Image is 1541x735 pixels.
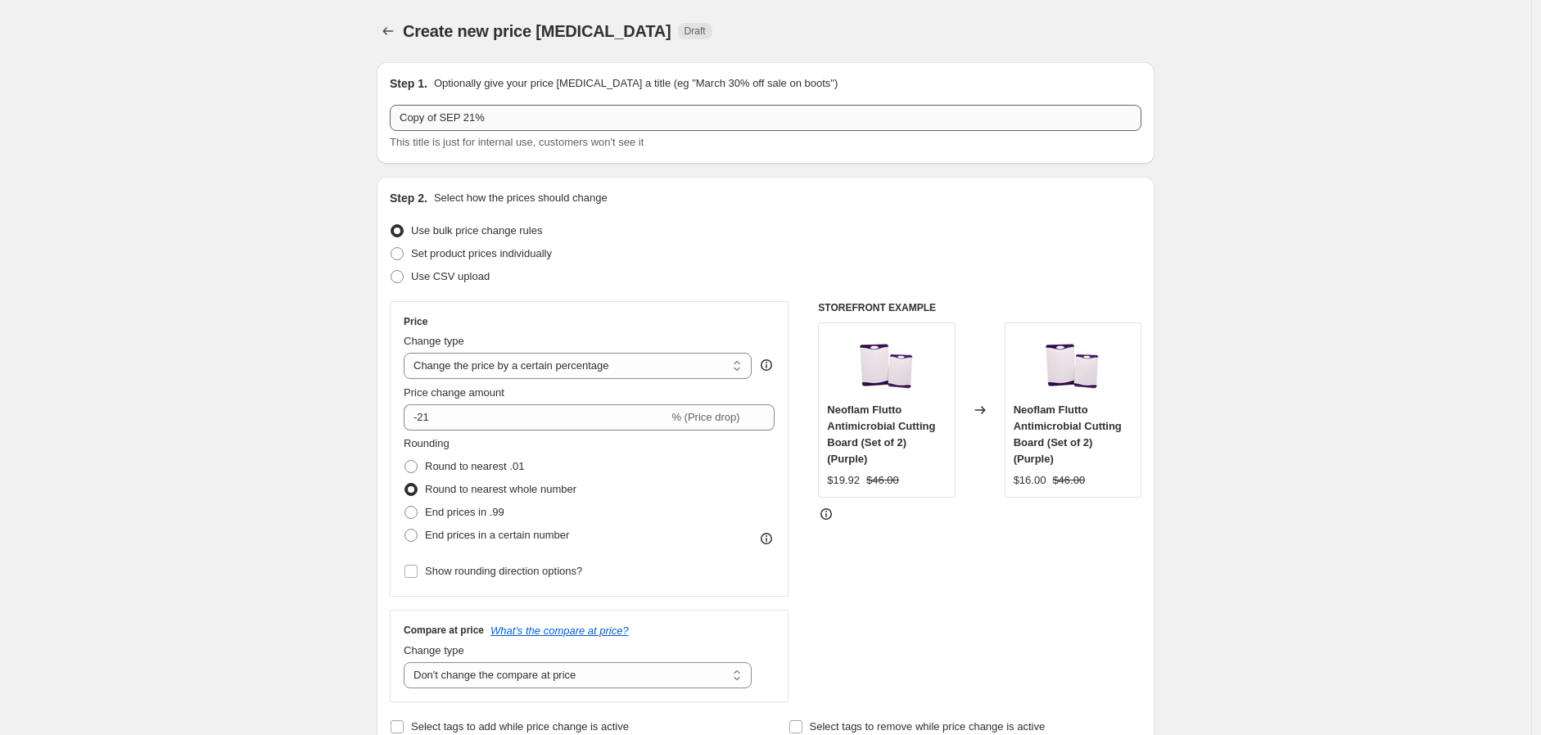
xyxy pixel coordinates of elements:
span: End prices in .99 [425,506,504,518]
span: Select tags to remove while price change is active [810,720,1046,733]
span: This title is just for internal use, customers won't see it [390,136,644,148]
span: Neoflam Flutto Antimicrobial Cutting Board (Set of 2) (Purple) [827,404,935,465]
input: 30% off holiday sale [390,105,1141,131]
div: $16.00 [1014,472,1046,489]
span: Use bulk price change rules [411,224,542,237]
img: NEOFLAM_FLUTTO_CUTTING_BOARDS_PURPLE_80x.jpg [854,331,920,397]
span: Rounding [404,437,450,449]
h3: Price [404,315,427,328]
strike: $46.00 [1052,472,1085,489]
span: Change type [404,335,464,347]
button: Price change jobs [377,20,400,43]
span: Show rounding direction options? [425,565,582,577]
span: Price change amount [404,386,504,399]
button: What's the compare at price? [490,625,629,637]
span: Set product prices individually [411,247,552,259]
h3: Compare at price [404,624,484,637]
p: Optionally give your price [MEDICAL_DATA] a title (eg "March 30% off sale on boots") [434,75,838,92]
strike: $46.00 [866,472,899,489]
span: Neoflam Flutto Antimicrobial Cutting Board (Set of 2) (Purple) [1014,404,1122,465]
p: Select how the prices should change [434,190,608,206]
input: -15 [404,404,668,431]
h6: STOREFRONT EXAMPLE [818,301,1141,314]
span: Select tags to add while price change is active [411,720,629,733]
h2: Step 1. [390,75,427,92]
h2: Step 2. [390,190,427,206]
span: % (Price drop) [671,411,739,423]
span: Round to nearest .01 [425,460,524,472]
img: NEOFLAM_FLUTTO_CUTTING_BOARDS_PURPLE_80x.jpg [1040,331,1105,397]
div: help [758,357,775,373]
span: Change type [404,644,464,656]
div: $19.92 [827,472,860,489]
span: Create new price [MEDICAL_DATA] [403,22,671,40]
span: Use CSV upload [411,270,490,282]
span: End prices in a certain number [425,529,569,541]
span: Draft [685,25,706,38]
span: Round to nearest whole number [425,483,576,495]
